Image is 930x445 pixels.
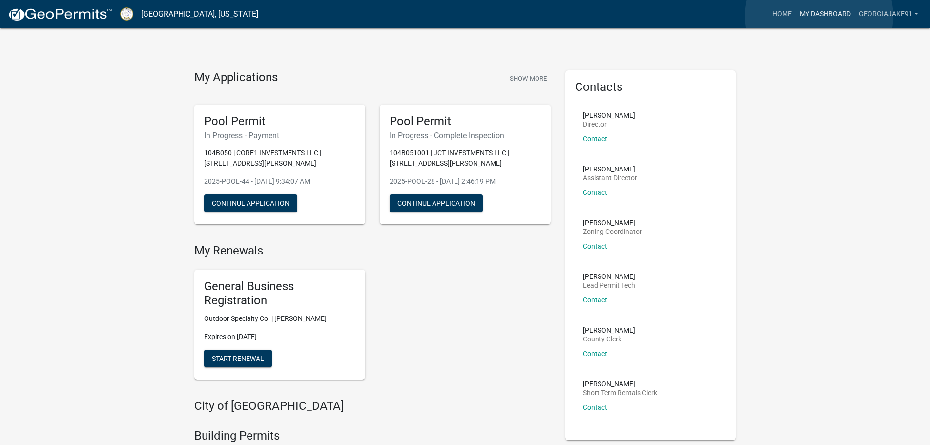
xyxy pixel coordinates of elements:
p: 2025-POOL-44 - [DATE] 9:34:07 AM [204,176,355,187]
a: Contact [583,296,607,304]
p: Expires on [DATE] [204,332,355,342]
h4: My Renewals [194,244,551,258]
h5: Pool Permit [390,114,541,128]
h6: In Progress - Complete Inspection [390,131,541,140]
a: Contact [583,403,607,411]
a: Contact [583,350,607,358]
a: Contact [583,242,607,250]
p: [PERSON_NAME] [583,381,657,387]
button: Show More [506,70,551,86]
h5: General Business Registration [204,279,355,308]
p: Lead Permit Tech [583,282,635,289]
p: [PERSON_NAME] [583,327,635,334]
p: Zoning Coordinator [583,228,642,235]
p: County Clerk [583,336,635,342]
h4: Building Permits [194,429,551,443]
p: 104B050 | CORE1 INVESTMENTS LLC | [STREET_ADDRESS][PERSON_NAME] [204,148,355,169]
p: Assistant Director [583,174,637,181]
a: Contact [583,189,607,196]
a: My Dashboard [796,5,855,23]
span: Start Renewal [212,354,264,362]
wm-registration-list-section: My Renewals [194,244,551,387]
p: [PERSON_NAME] [583,219,642,226]
button: Start Renewal [204,350,272,367]
a: Home [768,5,796,23]
p: [PERSON_NAME] [583,166,637,172]
h6: In Progress - Payment [204,131,355,140]
p: Director [583,121,635,127]
button: Continue Application [390,194,483,212]
p: 104B051001 | JCT INVESTMENTS LLC | [STREET_ADDRESS][PERSON_NAME] [390,148,541,169]
h4: My Applications [194,70,278,85]
a: georgiajake91 [855,5,922,23]
p: Outdoor Specialty Co. | [PERSON_NAME] [204,314,355,324]
h5: Pool Permit [204,114,355,128]
h4: City of [GEOGRAPHIC_DATA] [194,399,551,413]
p: Short Term Rentals Clerk [583,389,657,396]
h5: Contacts [575,80,726,94]
button: Continue Application [204,194,297,212]
a: [GEOGRAPHIC_DATA], [US_STATE] [141,6,258,22]
p: 2025-POOL-28 - [DATE] 2:46:19 PM [390,176,541,187]
img: Putnam County, Georgia [120,7,133,21]
a: Contact [583,135,607,143]
p: [PERSON_NAME] [583,273,635,280]
p: [PERSON_NAME] [583,112,635,119]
